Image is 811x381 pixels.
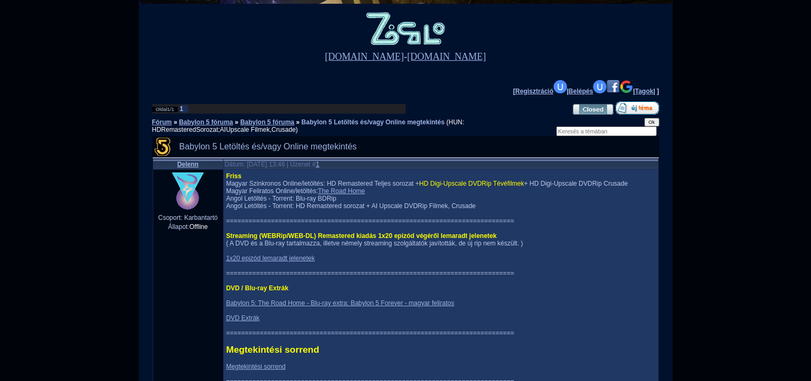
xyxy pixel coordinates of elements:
span: Babylon 5 Letöltés és/vagy Online megtekintés [179,142,357,151]
span: » [296,118,300,126]
a: 1 [316,161,319,168]
img: gsz.png [620,80,633,93]
span: 1 [171,107,174,112]
a: The Road Home [318,187,365,195]
span: » [235,118,239,126]
font: - [325,51,486,62]
a: Fórum [152,118,172,126]
a: Belépés [569,88,633,95]
span: Streaming (WEBRip/WEB-DL) Remastered kiadás 1x20 epizód végéről lemaradt jelenetek [226,232,497,240]
li: Oldal / [152,107,178,112]
a: Babylon 5 Letöltés és/vagy Online megtekintés [302,118,445,126]
span: Offline [190,223,208,231]
a: 1x20 epizód lemaradt jelenetek [226,255,315,262]
span: » [174,118,177,126]
img: Új téma [616,101,659,115]
a: Babylon 5 fóruma [179,118,233,126]
td: Dátum: [DATE] 13:46 | Üzenet # [224,160,658,169]
img: uid_kek.png [554,80,567,93]
img: Delenn [171,172,204,210]
a: DVD Extrák [226,314,260,322]
a: Regisztráció [515,88,566,95]
a: Babylon 5 fóruma [240,118,294,126]
input: Keresés a témában [556,126,657,136]
a: Delenn [177,161,199,168]
div: Állapot: [156,221,221,231]
input: Ok [644,118,659,126]
span: Friss [226,172,242,180]
a: [DOMAIN_NAME] [325,51,404,62]
a: Megtekintési sorrend [226,363,286,370]
div: Csoport: Karbantartó [156,214,221,221]
span: (HUN: HDRemasteredSorozat;AIUpscale Filmek,Crusade) [152,118,464,133]
img: facebook_kek.png [607,80,620,93]
span: DVD / Blu-ray Extrák [226,284,289,292]
li: 1 [180,105,188,113]
span: 1 [167,107,170,112]
span: HD Digi-Upscale DVDRip Tévéfilmek [419,180,524,187]
b: [ | | | ] [513,88,659,95]
span: Megtekintési sorrend [226,344,319,355]
a: Babylon 5: The Road Home - Blu-ray extra: Babylon 5 Forever - magyar feliratos [226,299,454,307]
a: Tagok [635,88,653,95]
img: zocaloforum.jpg [366,12,446,50]
a: [DOMAIN_NAME] [407,51,486,62]
img: uid_kek.png [593,80,607,93]
img: Lezárt téma [573,104,613,115]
